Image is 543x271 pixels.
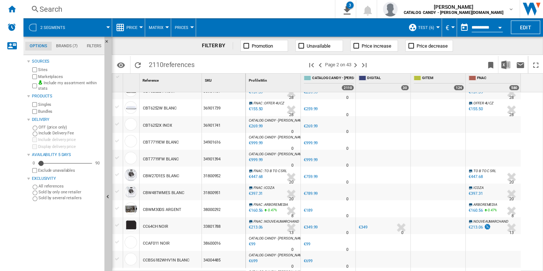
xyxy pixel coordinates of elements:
[346,263,348,270] div: Delivery Time : 0 day
[467,74,521,92] div: FNAC 580 offers sold by FNAC
[32,59,101,64] div: Sources
[487,207,491,215] i: %
[141,74,202,85] div: Sort None
[509,229,514,236] div: Delivery Time : 13 days
[291,145,293,152] div: Delivery Time : 0 day
[32,117,101,123] div: Delivery
[304,107,318,111] div: €259.99
[247,74,300,85] div: Sort None
[252,43,273,49] span: Promotion
[403,10,503,15] b: CATALOG CANDY - [PERSON_NAME][DOMAIN_NAME]
[346,178,348,186] div: Delivery Time : 0 day
[38,137,101,142] label: Include delivery price
[249,78,267,82] span: Profile Min
[202,251,245,268] div: 34004485
[469,107,483,111] div: €155.50
[40,18,73,37] button: 2 segments
[468,207,483,214] div: €160.56
[289,178,293,186] div: Delivery Time : 20 days
[289,195,293,203] div: Delivery Time : 20 days
[303,240,310,248] div: €99
[473,185,484,189] span: ICOZA
[528,56,543,73] button: Maximize
[412,74,465,92] div: GITEM 124 offers sold by GITEM
[202,167,245,183] div: 31800952
[303,257,313,264] div: €699
[38,144,101,149] label: Display delivery price
[304,140,318,145] div: €999.99
[303,173,318,180] div: €759.99
[33,190,37,195] input: Sold by only one retailer
[143,167,179,184] div: CBW27D1ES BLANC
[346,94,348,101] div: Delivery Time : 0 day
[31,160,37,166] div: 0
[405,40,453,52] button: Price decrease
[116,18,141,37] div: Price
[249,152,332,156] span: CATALOG CANDY - [PERSON_NAME][DOMAIN_NAME]
[468,105,483,113] div: €155.50
[513,56,528,73] button: Send this report by email
[341,85,354,90] div: 2110 offers sold by CATALOG CANDY - HOOVER.FR
[442,18,457,37] md-menu: Currency
[38,160,92,167] md-slider: Availability
[125,74,139,85] div: Sort None
[205,78,212,82] span: SKU
[33,131,37,136] input: Include Delivery Fee
[175,25,188,30] span: Prices
[291,162,293,169] div: Delivery Time : 0 day
[143,235,170,252] div: CCAF011 NOIR
[248,156,263,163] div: Last updated : Friday, 27 June 2025 12:58
[468,190,483,197] div: €397.31
[454,85,464,90] div: 124 offers sold by GITEM
[408,18,438,37] div: test (6)
[203,74,245,85] div: Sort None
[304,258,313,263] div: €699
[247,74,300,85] div: Profile Min Sort None
[511,212,514,219] div: Delivery Time : 8 days
[351,56,360,73] button: Next page
[346,1,354,9] div: 3
[304,123,318,128] div: €269.99
[163,61,195,68] span: references
[149,18,167,37] button: Matrix
[473,202,497,206] span: ARBOREMEDIA
[422,75,464,82] span: GITEM
[202,183,245,200] div: 31800951
[469,208,483,212] div: €160.56
[254,185,262,189] span: FNAC
[291,246,293,253] div: Delivery Time : 0 day
[346,229,348,236] div: Delivery Time : 0 day
[7,23,16,31] img: alerts-logo.svg
[263,202,288,206] span: : ARBOREMEDIA
[27,18,108,37] div: 2 segments
[346,145,348,152] div: Delivery Time : 0 day
[202,234,245,251] div: 38600016
[143,201,181,218] div: CBWM30DS ARGENT
[469,174,483,179] div: €447.68
[249,135,332,139] span: CATALOG CANDY - [PERSON_NAME][DOMAIN_NAME]
[33,185,37,189] input: All references
[295,40,343,52] button: Unavailable
[498,56,513,73] button: Download in Excel
[303,190,318,197] div: €789.99
[509,111,514,118] div: Delivery Time : 28 days
[93,160,101,166] div: 90
[418,18,438,37] button: test (6)
[38,102,101,107] label: Singles
[203,74,245,85] div: SKU Sort None
[38,195,101,201] label: Sold by several retailers
[383,2,398,16] img: profile.jpg
[468,89,483,96] div: €157.39
[304,157,318,162] div: €999.99
[473,101,494,105] span: OFFER 4U CZ
[38,109,101,114] label: Bundles
[82,42,106,51] md-tab-item: Filters
[126,18,141,37] button: Price
[114,58,128,71] button: Options
[316,56,325,73] button: >Previous page
[175,18,192,37] button: Prices
[511,21,540,34] button: Edit
[469,224,483,229] div: €213.06
[143,78,159,82] span: Reference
